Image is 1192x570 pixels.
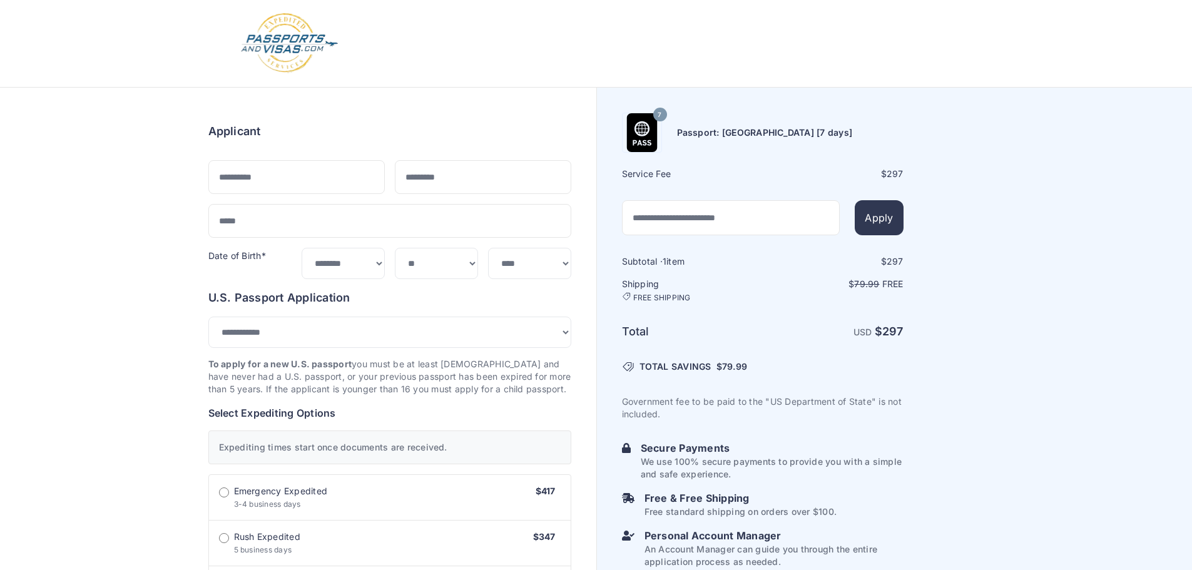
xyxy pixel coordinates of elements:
[208,123,261,140] h6: Applicant
[887,256,904,267] span: 297
[633,293,691,303] span: FREE SHIPPING
[875,325,904,338] strong: $
[722,361,747,372] span: 79.99
[887,168,904,179] span: 297
[234,531,300,543] span: Rush Expedited
[234,545,292,554] span: 5 business days
[658,107,661,123] span: 7
[208,359,352,369] strong: To apply for a new U.S. passport
[644,543,904,568] p: An Account Manager can guide you through the entire application process as needed.
[764,278,904,290] p: $
[208,430,571,464] div: Expediting times start once documents are received.
[882,325,904,338] span: 297
[716,360,747,373] span: $
[536,486,556,496] span: $417
[234,485,328,497] span: Emergency Expedited
[623,113,661,152] img: Product Name
[622,323,762,340] h6: Total
[855,200,903,235] button: Apply
[644,528,904,543] h6: Personal Account Manager
[533,531,556,542] span: $347
[641,455,904,481] p: We use 100% secure payments to provide you with a simple and safe experience.
[641,440,904,455] h6: Secure Payments
[644,491,837,506] h6: Free & Free Shipping
[208,250,266,261] label: Date of Birth*
[677,126,853,139] h6: Passport: [GEOGRAPHIC_DATA] [7 days]
[234,499,301,509] span: 3-4 business days
[853,327,872,337] span: USD
[622,168,762,180] h6: Service Fee
[764,255,904,268] div: $
[622,255,762,268] h6: Subtotal · item
[622,278,762,303] h6: Shipping
[764,168,904,180] div: $
[208,289,571,307] h6: U.S. Passport Application
[240,13,339,74] img: Logo
[208,405,571,420] h6: Select Expediting Options
[622,395,904,420] p: Government fee to be paid to the "US Department of State" is not included.
[882,278,904,289] span: Free
[644,506,837,518] p: Free standard shipping on orders over $100.
[208,358,571,395] p: you must be at least [DEMOGRAPHIC_DATA] and have never had a U.S. passport, or your previous pass...
[639,360,711,373] span: TOTAL SAVINGS
[854,278,879,289] span: 79.99
[663,256,666,267] span: 1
